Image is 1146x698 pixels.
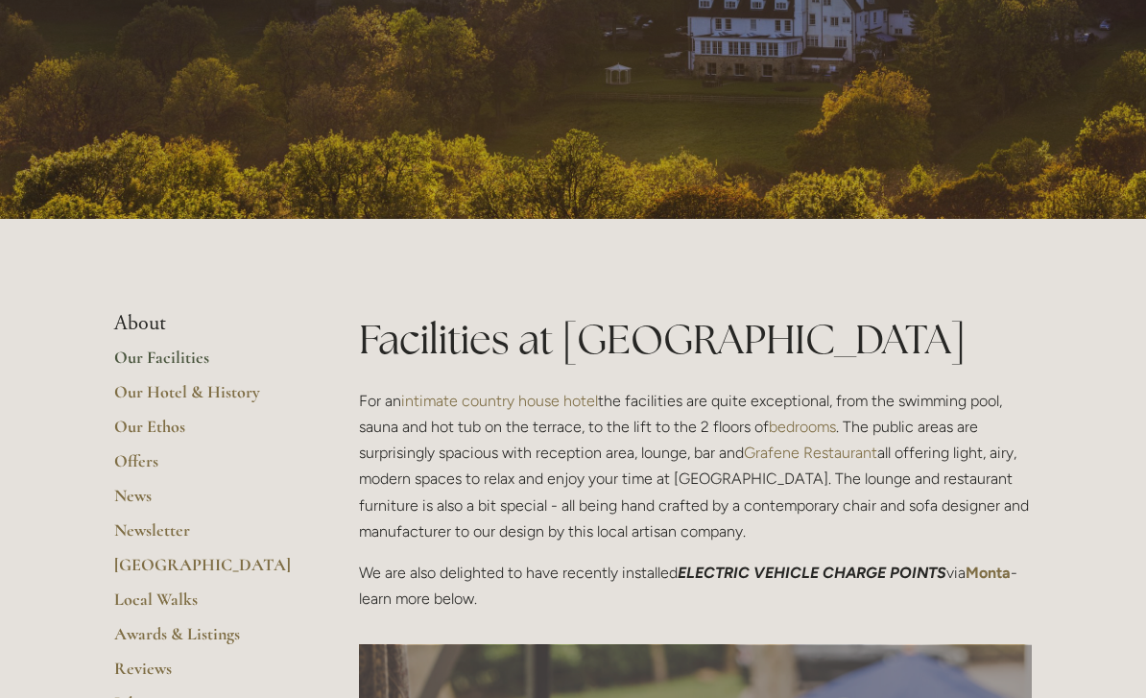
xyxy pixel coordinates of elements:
a: [GEOGRAPHIC_DATA] [114,554,298,589]
em: ELECTRIC VEHICLE CHARGE POINTS [678,564,946,582]
a: Our Hotel & History [114,381,298,416]
a: Offers [114,450,298,485]
a: Local Walks [114,589,298,623]
p: We are also delighted to have recently installed via - learn more below. [359,560,1032,612]
li: About [114,311,298,336]
a: Reviews [114,658,298,692]
a: News [114,485,298,519]
a: Our Ethos [114,416,298,450]
a: Awards & Listings [114,623,298,658]
a: Our Facilities [114,347,298,381]
a: Newsletter [114,519,298,554]
a: intimate country house hotel [401,392,598,410]
a: Grafene Restaurant [744,444,877,462]
a: Monta [966,564,1011,582]
h1: Facilities at [GEOGRAPHIC_DATA] [359,311,1032,368]
p: For an the facilities are quite exceptional, from the swimming pool, sauna and hot tub on the ter... [359,388,1032,544]
a: bedrooms [769,418,836,436]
